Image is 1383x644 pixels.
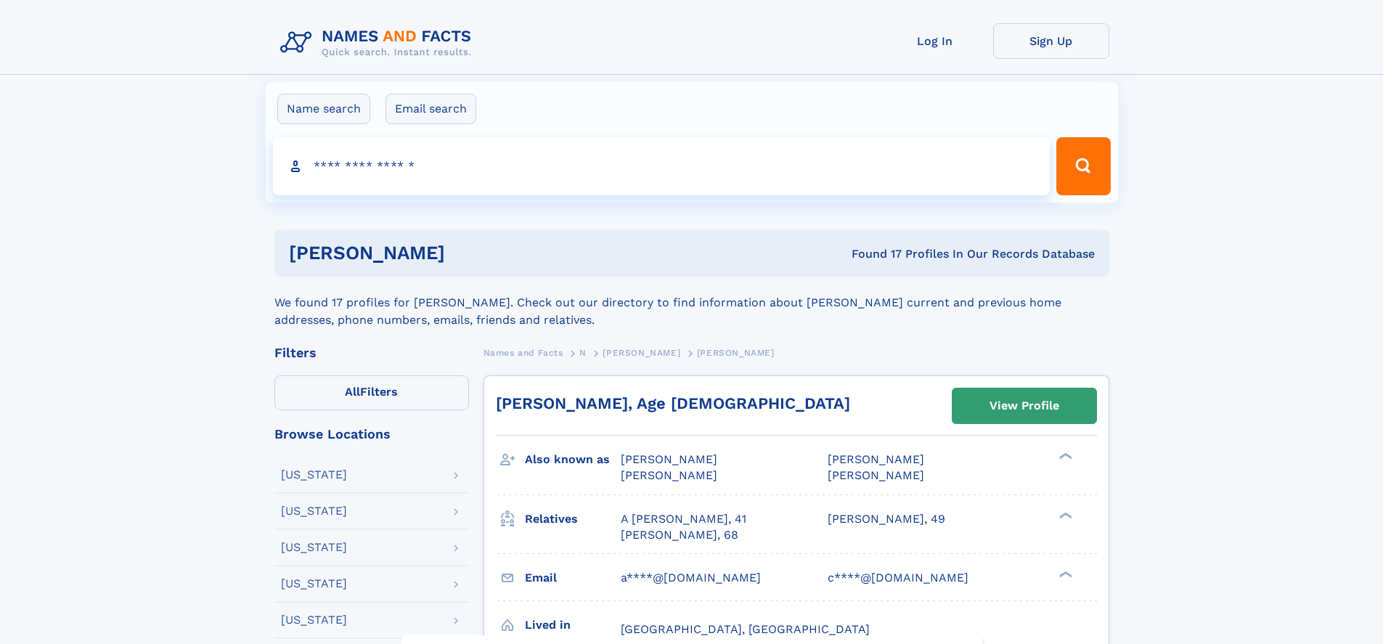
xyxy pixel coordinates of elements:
[877,23,993,59] a: Log In
[579,343,587,362] a: N
[648,246,1095,262] div: Found 17 Profiles In Our Records Database
[828,452,924,466] span: [PERSON_NAME]
[281,614,347,626] div: [US_STATE]
[525,566,621,590] h3: Email
[274,375,469,410] label: Filters
[579,348,587,358] span: N
[281,469,347,481] div: [US_STATE]
[345,385,360,399] span: All
[697,348,775,358] span: [PERSON_NAME]
[484,343,563,362] a: Names and Facts
[993,23,1109,59] a: Sign Up
[621,511,746,527] a: A [PERSON_NAME], 41
[525,447,621,472] h3: Also known as
[281,578,347,590] div: [US_STATE]
[496,394,850,412] a: [PERSON_NAME], Age [DEMOGRAPHIC_DATA]
[274,23,484,62] img: Logo Names and Facts
[990,389,1059,423] div: View Profile
[621,452,717,466] span: [PERSON_NAME]
[273,137,1050,195] input: search input
[1056,510,1073,520] div: ❯
[828,511,945,527] a: [PERSON_NAME], 49
[1056,569,1073,579] div: ❯
[277,94,370,124] label: Name search
[621,468,717,482] span: [PERSON_NAME]
[289,244,648,262] h1: [PERSON_NAME]
[621,527,738,543] a: [PERSON_NAME], 68
[385,94,476,124] label: Email search
[1056,137,1110,195] button: Search Button
[281,505,347,517] div: [US_STATE]
[1056,452,1073,461] div: ❯
[603,343,680,362] a: [PERSON_NAME]
[525,507,621,531] h3: Relatives
[828,468,924,482] span: [PERSON_NAME]
[281,542,347,553] div: [US_STATE]
[274,346,469,359] div: Filters
[274,277,1109,329] div: We found 17 profiles for [PERSON_NAME]. Check out our directory to find information about [PERSON...
[603,348,680,358] span: [PERSON_NAME]
[525,613,621,637] h3: Lived in
[621,622,870,636] span: [GEOGRAPHIC_DATA], [GEOGRAPHIC_DATA]
[952,388,1096,423] a: View Profile
[274,428,469,441] div: Browse Locations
